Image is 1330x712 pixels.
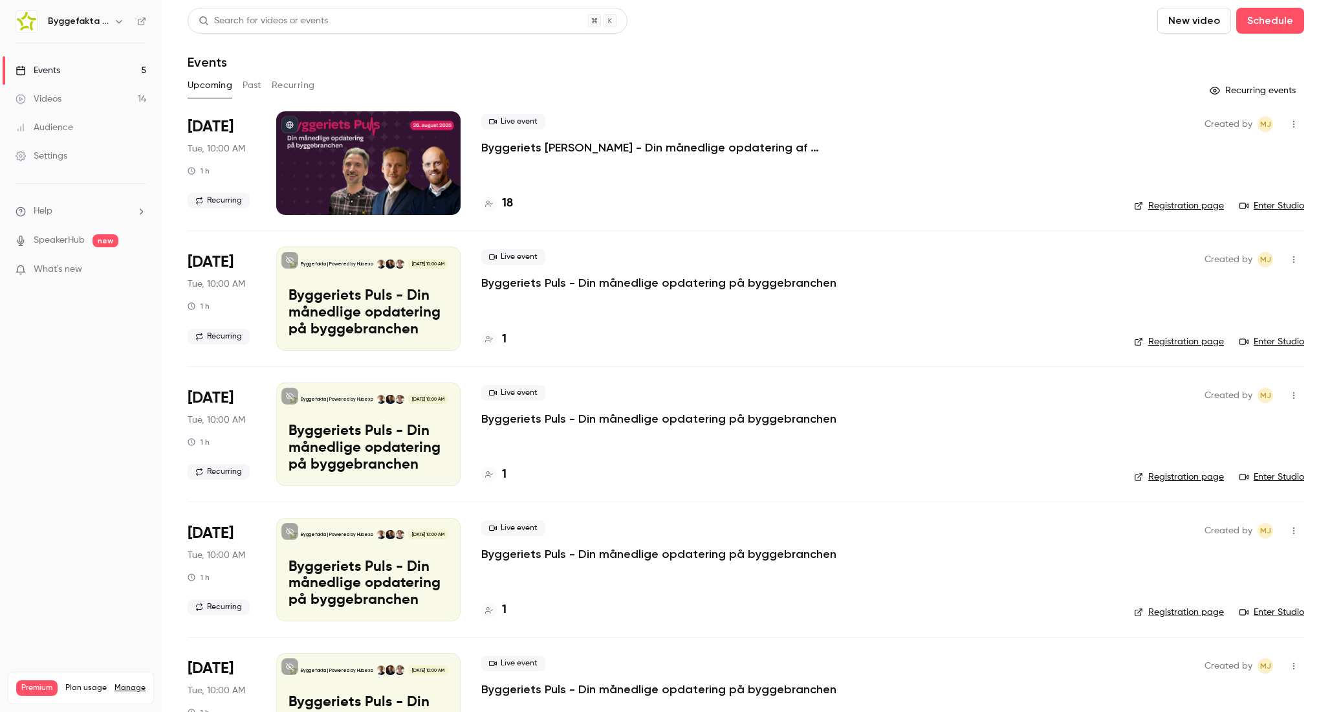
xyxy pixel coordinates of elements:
span: Recurring [188,599,250,615]
span: Recurring [188,329,250,344]
span: Tue, 10:00 AM [188,142,245,155]
span: Created by [1205,117,1252,132]
span: Mads Toft Jensen [1258,658,1273,674]
a: Manage [114,683,146,693]
a: Byggeriets Puls - Din månedlige opdatering på byggebranchen [481,682,836,697]
img: Lasse Lundqvist [376,530,386,539]
p: Byggefakta | Powered by Hubexo [301,261,373,267]
span: Created by [1205,658,1252,674]
div: Videos [16,93,61,106]
div: Sep 30 Tue, 10:00 AM (Europe/Copenhagen) [188,247,256,350]
span: What's new [34,263,82,276]
div: Oct 28 Tue, 10:00 AM (Europe/Copenhagen) [188,383,256,486]
a: 18 [481,195,513,212]
span: MJ [1260,117,1271,132]
span: [DATE] [188,658,234,679]
p: Byggefakta | Powered by Hubexo [301,396,373,403]
div: Nov 25 Tue, 10:00 AM (Europe/Copenhagen) [188,518,256,621]
button: Schedule [1236,8,1304,34]
div: 1 h [188,166,210,176]
button: Upcoming [188,75,232,96]
span: new [93,234,118,247]
img: Rasmus Schulian [395,530,404,539]
h4: 1 [502,331,507,348]
span: Live event [481,114,545,129]
a: Byggeriets Puls - Din månedlige opdatering på byggebranchen [481,275,836,291]
img: Thomas Simonsen [386,530,395,539]
span: Help [34,205,52,218]
span: [DATE] 10:00 AM [408,395,448,404]
div: Settings [16,150,67,162]
p: Byggeriets Puls - Din månedlige opdatering på byggebranchen [289,559,448,609]
a: Byggeriets Puls - Din månedlige opdatering på byggebranchenByggefakta | Powered by HubexoRasmus S... [276,383,461,486]
a: Byggeriets [PERSON_NAME] - Din månedlige opdatering af byggebranchen [481,140,869,155]
button: Recurring events [1204,80,1304,101]
a: Enter Studio [1239,199,1304,212]
span: Created by [1205,523,1252,539]
a: Registration page [1134,199,1224,212]
img: Thomas Simonsen [386,395,395,404]
span: Tue, 10:00 AM [188,414,245,427]
span: Live event [481,385,545,401]
span: Live event [481,520,545,536]
a: Registration page [1134,471,1224,484]
p: Byggeriets Puls - Din månedlige opdatering på byggebranchen [481,411,836,427]
img: Lasse Lundqvist [376,395,386,404]
span: Live event [481,656,545,671]
a: 1 [481,601,507,619]
img: Rasmus Schulian [395,665,404,674]
button: Recurring [272,75,315,96]
div: Search for videos or events [199,14,328,28]
p: Byggefakta | Powered by Hubexo [301,531,373,538]
a: Enter Studio [1239,606,1304,619]
a: Enter Studio [1239,335,1304,348]
span: Plan usage [65,683,107,693]
span: Created by [1205,388,1252,403]
span: Mads Toft Jensen [1258,388,1273,403]
span: Recurring [188,193,250,208]
h4: 18 [502,195,513,212]
a: Registration page [1134,606,1224,619]
a: Registration page [1134,335,1224,348]
img: Lasse Lundqvist [376,260,386,269]
div: Aug 26 Tue, 10:00 AM (Europe/Copenhagen) [188,111,256,215]
a: Enter Studio [1239,471,1304,484]
a: Byggeriets Puls - Din månedlige opdatering på byggebranchenByggefakta | Powered by HubexoRasmus S... [276,518,461,621]
span: MJ [1260,252,1271,267]
img: Thomas Simonsen [386,260,395,269]
h4: 1 [502,601,507,619]
span: [DATE] 10:00 AM [408,260,448,269]
div: Events [16,64,60,77]
span: [DATE] [188,252,234,273]
span: Mads Toft Jensen [1258,117,1273,132]
span: Recurring [188,464,250,480]
h4: 1 [502,466,507,484]
span: [DATE] [188,523,234,544]
img: Rasmus Schulian [395,395,404,404]
div: 1 h [188,301,210,311]
span: MJ [1260,658,1271,674]
a: 1 [481,331,507,348]
div: 1 h [188,437,210,447]
span: Tue, 10:00 AM [188,278,245,291]
p: Byggeriets Puls - Din månedlige opdatering på byggebranchen [289,288,448,338]
h1: Events [188,54,227,70]
span: Created by [1205,252,1252,267]
div: Audience [16,121,73,134]
span: Premium [16,680,58,696]
a: Byggeriets Puls - Din månedlige opdatering på byggebranchen [481,546,836,562]
span: [DATE] 10:00 AM [408,665,448,674]
span: [DATE] [188,117,234,137]
span: Tue, 10:00 AM [188,684,245,697]
span: Live event [481,249,545,265]
div: 1 h [188,572,210,583]
a: 1 [481,466,507,484]
span: [DATE] [188,388,234,408]
button: Past [243,75,261,96]
h6: Byggefakta | Powered by Hubexo [48,15,109,28]
span: MJ [1260,388,1271,403]
button: New video [1157,8,1231,34]
a: SpeakerHub [34,234,85,247]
